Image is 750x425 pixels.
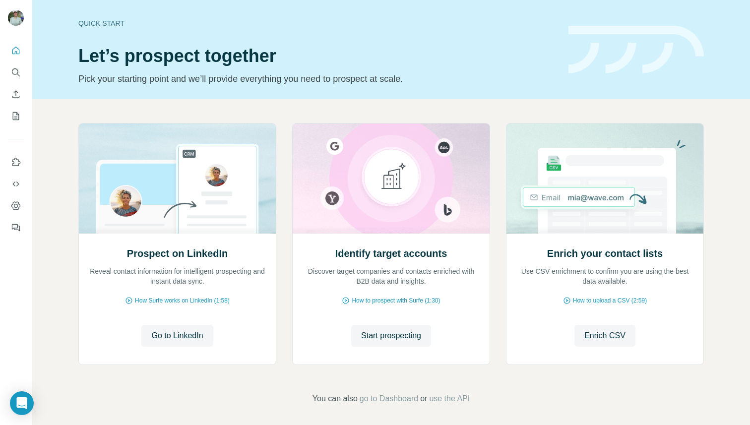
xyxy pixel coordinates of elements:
button: Enrich CSV [8,85,24,103]
span: You can also [312,393,358,405]
h2: Identify target accounts [335,246,447,260]
button: My lists [8,107,24,125]
div: Open Intercom Messenger [10,391,34,415]
button: Start prospecting [351,325,431,347]
p: Use CSV enrichment to confirm you are using the best data available. [516,266,693,286]
button: go to Dashboard [360,393,418,405]
h1: Let’s prospect together [78,46,557,66]
span: Start prospecting [361,330,421,342]
img: Avatar [8,10,24,26]
button: Feedback [8,219,24,237]
div: Quick start [78,18,557,28]
button: Use Surfe API [8,175,24,193]
span: How to prospect with Surfe (1:30) [352,296,440,305]
span: How Surfe works on LinkedIn (1:58) [135,296,230,305]
span: How to upload a CSV (2:59) [573,296,647,305]
button: Use Surfe on LinkedIn [8,153,24,171]
img: Identify target accounts [292,123,490,234]
span: Enrich CSV [584,330,625,342]
button: Enrich CSV [574,325,635,347]
p: Reveal contact information for intelligent prospecting and instant data sync. [89,266,266,286]
span: or [420,393,427,405]
button: Dashboard [8,197,24,215]
img: Prospect on LinkedIn [78,123,276,234]
p: Pick your starting point and we’ll provide everything you need to prospect at scale. [78,72,557,86]
h2: Prospect on LinkedIn [127,246,228,260]
h2: Enrich your contact lists [547,246,663,260]
img: Enrich your contact lists [506,123,704,234]
span: Go to LinkedIn [151,330,203,342]
button: Go to LinkedIn [141,325,213,347]
img: banner [568,26,704,74]
button: Quick start [8,42,24,60]
button: use the API [429,393,470,405]
p: Discover target companies and contacts enriched with B2B data and insights. [303,266,480,286]
button: Search [8,63,24,81]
